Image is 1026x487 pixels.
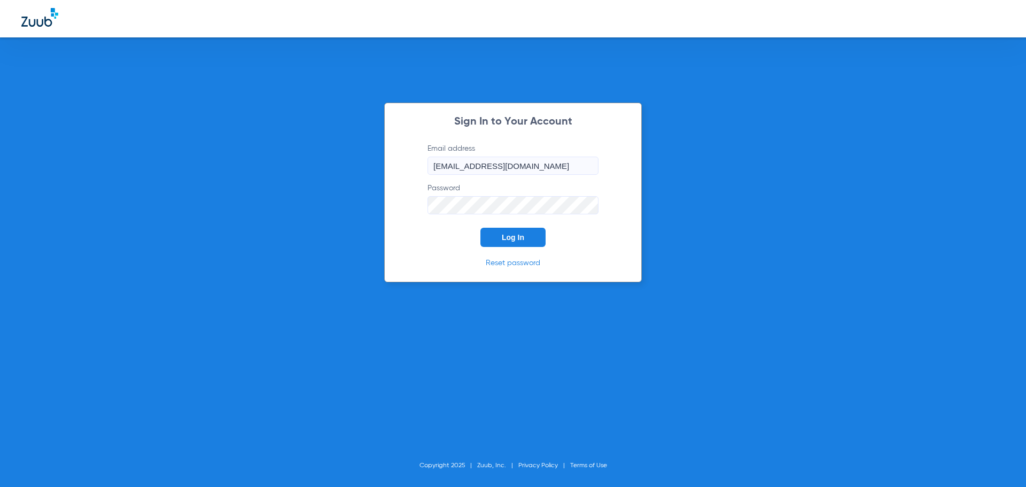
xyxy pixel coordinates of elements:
[428,196,598,214] input: Password
[428,183,598,214] label: Password
[502,233,524,242] span: Log In
[21,8,58,27] img: Zuub Logo
[428,143,598,175] label: Email address
[570,462,607,469] a: Terms of Use
[428,157,598,175] input: Email address
[486,259,540,267] a: Reset password
[973,436,1026,487] iframe: Chat Widget
[518,462,558,469] a: Privacy Policy
[419,460,477,471] li: Copyright 2025
[480,228,546,247] button: Log In
[477,460,518,471] li: Zuub, Inc.
[411,117,615,127] h2: Sign In to Your Account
